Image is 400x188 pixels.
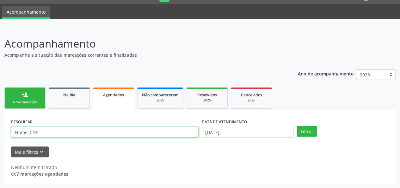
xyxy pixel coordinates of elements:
div: person_add [22,91,28,98]
p: Acompanhe a situação das marcações correntes e finalizadas [4,52,278,58]
div: 2025 [236,98,267,103]
div: Nova marcação [9,100,41,105]
div: 2025 [142,98,179,103]
div: Nenhum item filtrado [11,164,68,171]
p: Acompanhamento [4,36,278,52]
input: Selecione um intervalo [202,127,294,138]
input: Nome, CNS [11,127,199,138]
span: Na fila [63,92,75,98]
button: Mais filtroskeyboard_arrow_down [11,146,49,158]
span: Agendados [103,92,124,98]
div: 2025 [191,98,223,103]
span: Resolvidos [197,92,217,98]
button: Filtrar [297,126,317,137]
span: Não compareceram [142,92,179,98]
i: keyboard_arrow_down [38,148,45,155]
label: DATA DE ATENDIMENTO [202,117,247,127]
span: Cancelados [241,92,262,98]
div: de [11,171,68,177]
p: Ano de acompanhamento [298,69,354,77]
label: PESQUISAR [11,117,33,127]
a: Acompanhamento [2,6,50,19]
strong: 7 marcações agendadas [16,171,68,177]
